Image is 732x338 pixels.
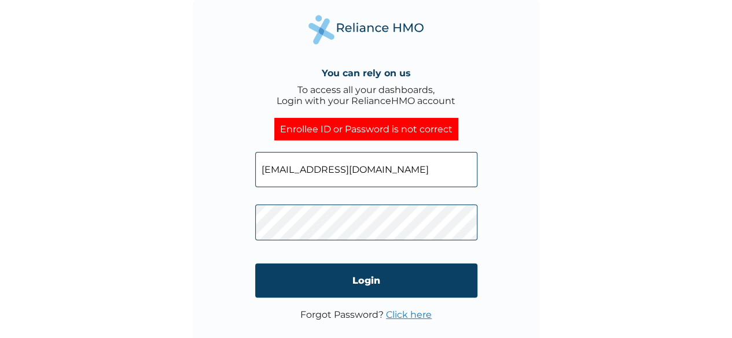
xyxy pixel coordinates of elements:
p: Forgot Password? [300,309,432,320]
input: Login [255,263,477,298]
input: Email address or HMO ID [255,152,477,187]
div: To access all your dashboards, Login with your RelianceHMO account [277,84,455,106]
a: Click here [386,309,432,320]
h4: You can rely on us [322,68,411,79]
img: Reliance Health's Logo [308,15,424,44]
div: Enrollee ID or Password is not correct [274,118,458,140]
